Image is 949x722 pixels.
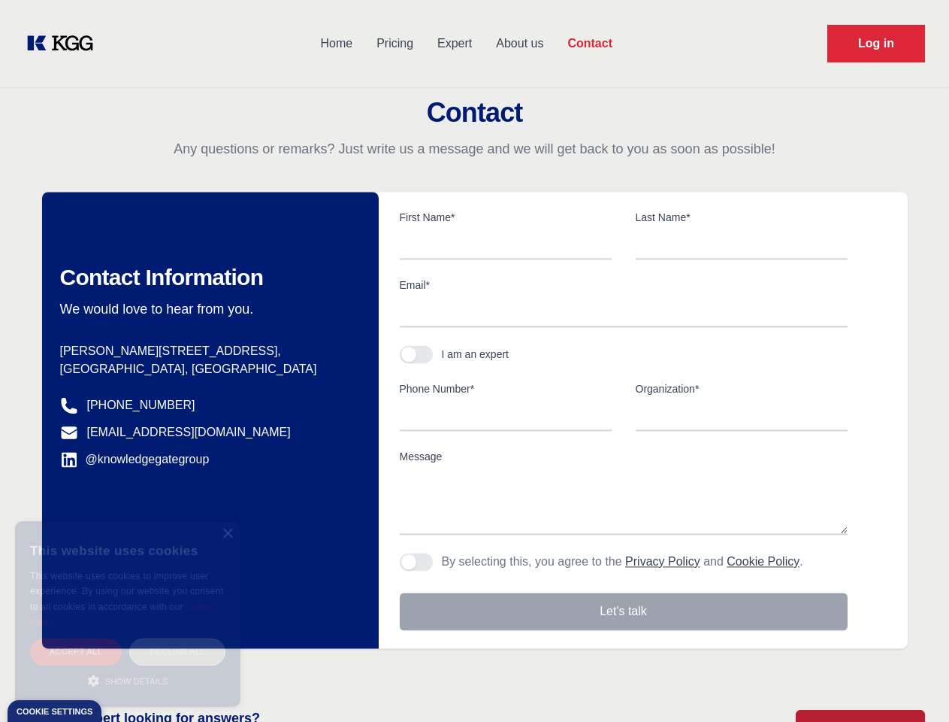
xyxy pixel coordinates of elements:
[400,210,612,225] label: First Name*
[105,677,168,686] span: Show details
[400,593,848,630] button: Let's talk
[400,449,848,464] label: Message
[400,278,848,293] label: Email*
[87,396,195,414] a: [PHONE_NUMBER]
[555,24,624,63] a: Contact
[308,24,364,63] a: Home
[364,24,425,63] a: Pricing
[18,98,931,128] h2: Contact
[30,532,225,569] div: This website uses cookies
[17,708,92,716] div: Cookie settings
[425,24,484,63] a: Expert
[60,450,210,469] a: @knowledgegategroup
[60,342,355,360] p: [PERSON_NAME][STREET_ADDRESS],
[129,639,225,665] div: Decline all
[30,602,213,626] a: Cookie Policy
[60,264,355,291] h2: Contact Information
[24,32,105,56] a: KOL Knowledge Platform: Talk to Key External Experts (KEE)
[222,529,233,540] div: Close
[484,24,555,63] a: About us
[30,571,223,612] span: This website uses cookies to improve user experience. By using our website you consent to all coo...
[87,423,291,441] a: [EMAIL_ADDRESS][DOMAIN_NAME]
[827,25,925,62] a: Request Demo
[636,381,848,396] label: Organization*
[442,347,509,362] div: I am an expert
[30,673,225,688] div: Show details
[18,140,931,158] p: Any questions or remarks? Just write us a message and we will get back to you as soon as possible!
[60,300,355,318] p: We would love to hear from you.
[30,639,122,665] div: Accept all
[727,555,799,568] a: Cookie Policy
[400,381,612,396] label: Phone Number*
[442,553,803,571] p: By selecting this, you agree to the and .
[625,555,700,568] a: Privacy Policy
[874,650,949,722] iframe: Chat Widget
[60,360,355,378] p: [GEOGRAPHIC_DATA], [GEOGRAPHIC_DATA]
[636,210,848,225] label: Last Name*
